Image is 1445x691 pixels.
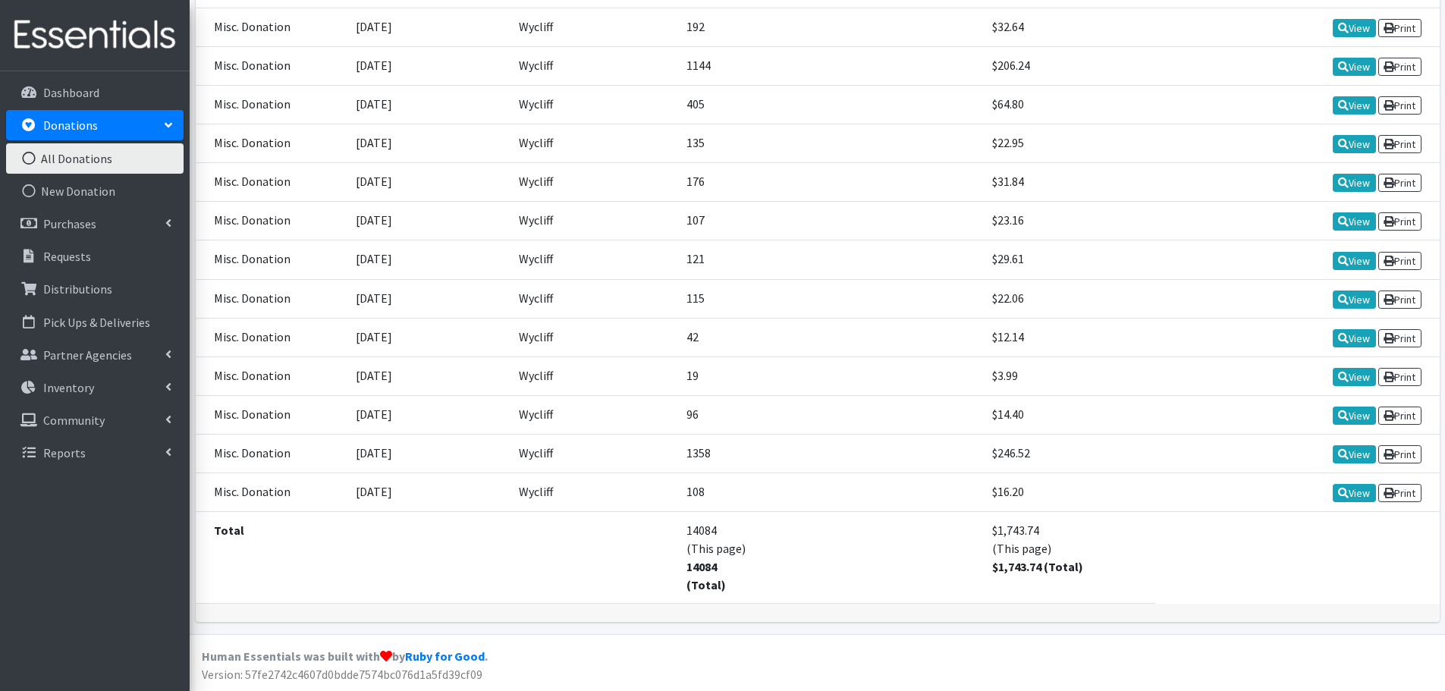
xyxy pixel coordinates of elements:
a: Print [1378,368,1421,386]
td: Wycliff [510,163,677,202]
td: 96 [677,395,847,434]
td: [DATE] [347,240,426,279]
a: Print [1378,58,1421,76]
td: [DATE] [347,46,426,85]
strong: 14084 (Total) [686,559,726,592]
a: Inventory [6,372,184,403]
a: View [1333,96,1376,115]
a: Print [1378,445,1421,463]
p: Pick Ups & Deliveries [43,315,150,330]
a: Ruby for Good [405,649,485,664]
td: Misc. Donation [196,8,347,46]
a: Donations [6,110,184,140]
td: 121 [677,240,847,279]
td: [DATE] [347,85,426,124]
img: HumanEssentials [6,10,184,61]
p: Reports [43,445,86,460]
a: Print [1378,484,1421,502]
td: 1144 [677,46,847,85]
strong: $1,743.74 (Total) [992,559,1083,574]
a: View [1333,291,1376,309]
a: View [1333,445,1376,463]
a: Reports [6,438,184,468]
td: 115 [677,279,847,318]
td: Misc. Donation [196,395,347,434]
td: [DATE] [347,124,426,163]
td: 192 [677,8,847,46]
td: Misc. Donation [196,240,347,279]
td: 108 [677,473,847,512]
td: $64.80 [983,85,1155,124]
span: Version: 57fe2742c4607d0bdde7574bc076d1a5fd39cf09 [202,667,482,682]
td: 135 [677,124,847,163]
a: View [1333,174,1376,192]
td: 14084 (This page) [677,512,847,604]
td: Wycliff [510,240,677,279]
td: [DATE] [347,473,426,512]
p: Inventory [43,380,94,395]
td: $23.16 [983,202,1155,240]
td: [DATE] [347,279,426,318]
td: $14.40 [983,395,1155,434]
a: All Donations [6,143,184,174]
td: $3.99 [983,356,1155,395]
td: Misc. Donation [196,279,347,318]
a: View [1333,368,1376,386]
a: View [1333,58,1376,76]
a: Purchases [6,209,184,239]
td: Misc. Donation [196,318,347,356]
td: Misc. Donation [196,434,347,473]
a: View [1333,135,1376,153]
td: Wycliff [510,46,677,85]
a: View [1333,407,1376,425]
td: Misc. Donation [196,163,347,202]
p: Purchases [43,216,96,231]
a: Print [1378,252,1421,270]
p: Dashboard [43,85,99,100]
td: $246.52 [983,434,1155,473]
a: Print [1378,96,1421,115]
td: [DATE] [347,434,426,473]
td: Misc. Donation [196,356,347,395]
td: Misc. Donation [196,202,347,240]
td: Wycliff [510,318,677,356]
a: Print [1378,291,1421,309]
a: Community [6,405,184,435]
a: View [1333,212,1376,231]
td: $22.06 [983,279,1155,318]
td: 19 [677,356,847,395]
strong: Human Essentials was built with by . [202,649,488,664]
td: Misc. Donation [196,46,347,85]
td: 42 [677,318,847,356]
td: Misc. Donation [196,124,347,163]
td: Wycliff [510,434,677,473]
strong: Total [214,523,244,538]
td: Wycliff [510,8,677,46]
td: Misc. Donation [196,85,347,124]
td: [DATE] [347,395,426,434]
a: Requests [6,241,184,272]
a: View [1333,484,1376,502]
a: Partner Agencies [6,340,184,370]
p: Community [43,413,105,428]
p: Distributions [43,281,112,297]
td: Wycliff [510,473,677,512]
td: $32.64 [983,8,1155,46]
td: $12.14 [983,318,1155,356]
td: Wycliff [510,279,677,318]
td: 107 [677,202,847,240]
td: $16.20 [983,473,1155,512]
a: Print [1378,329,1421,347]
td: 176 [677,163,847,202]
td: $31.84 [983,163,1155,202]
p: Donations [43,118,98,133]
a: View [1333,252,1376,270]
p: Partner Agencies [43,347,132,363]
td: [DATE] [347,8,426,46]
a: New Donation [6,176,184,206]
a: Print [1378,407,1421,425]
a: Print [1378,19,1421,37]
a: Print [1378,135,1421,153]
td: Wycliff [510,124,677,163]
td: $22.95 [983,124,1155,163]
